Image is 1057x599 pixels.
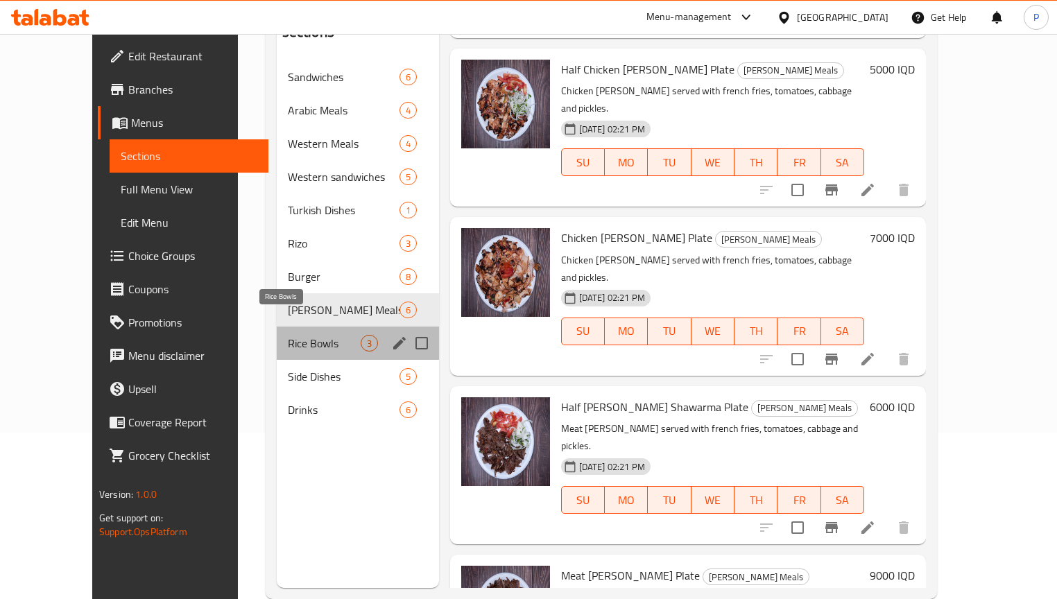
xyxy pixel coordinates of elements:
span: 6 [400,304,416,317]
div: Rizo [288,235,399,252]
div: [PERSON_NAME] Meals6 [277,293,439,327]
div: Rizo3 [277,227,439,260]
div: Western Meals4 [277,127,439,160]
button: edit [389,333,410,354]
span: Full Menu View [121,181,258,198]
button: TU [648,318,691,345]
span: 6 [400,71,416,84]
span: Menus [131,114,258,131]
span: Sandwiches [288,69,399,85]
span: Edit Menu [121,214,258,231]
nav: Menu sections [277,55,439,432]
a: Menus [98,106,269,139]
button: MO [605,148,648,176]
a: Grocery Checklist [98,439,269,472]
div: items [399,202,417,218]
span: Meat [PERSON_NAME] Plate [561,565,700,586]
span: [DATE] 02:21 PM [574,123,651,136]
span: SA [827,490,859,510]
span: Half Chicken [PERSON_NAME] Plate [561,59,734,80]
div: Drinks6 [277,393,439,426]
a: Edit menu item [859,519,876,536]
span: Sections [121,148,258,164]
span: [PERSON_NAME] Meals [738,62,843,78]
h6: 5000 IQD [870,60,915,79]
span: Coverage Report [128,414,258,431]
div: Burger8 [277,260,439,293]
span: [PERSON_NAME] Meals [703,569,809,585]
p: Chicken [PERSON_NAME] served with french fries, tomatoes, cabbage and pickles. [561,252,864,286]
div: Doner Meals [715,231,822,248]
button: WE [691,318,734,345]
span: Promotions [128,314,258,331]
button: WE [691,148,734,176]
button: delete [887,173,920,207]
span: FR [783,490,815,510]
div: Arabic Meals4 [277,94,439,127]
span: SU [567,490,599,510]
span: Coupons [128,281,258,297]
button: Branch-specific-item [815,342,848,376]
button: FR [777,148,820,176]
div: Doner Meals [751,400,858,417]
a: Edit menu item [859,351,876,367]
div: items [399,235,417,252]
button: FR [777,486,820,514]
div: Menu-management [646,9,732,26]
span: TU [653,153,685,173]
span: 1.0.0 [135,485,157,503]
span: MO [610,490,642,510]
span: [PERSON_NAME] Meals [288,302,399,318]
h6: 7000 IQD [870,228,915,248]
div: Turkish Dishes1 [277,193,439,227]
span: Edit Restaurant [128,48,258,64]
span: TU [653,490,685,510]
span: WE [697,153,729,173]
span: WE [697,321,729,341]
a: Edit Menu [110,206,269,239]
img: Half Chicken Doner Plate [461,60,550,148]
span: Get support on: [99,509,163,527]
span: Branches [128,81,258,98]
span: [DATE] 02:21 PM [574,460,651,474]
span: 8 [400,270,416,284]
a: Menu disclaimer [98,339,269,372]
span: Western Meals [288,135,399,152]
button: SU [561,148,605,176]
div: Western sandwiches5 [277,160,439,193]
div: items [399,168,417,185]
span: Burger [288,268,399,285]
button: TH [734,148,777,176]
span: 3 [361,337,377,350]
div: items [399,69,417,85]
img: Half Doner Shawarma Plate [461,397,550,486]
span: Upsell [128,381,258,397]
button: SA [821,318,864,345]
a: Edit Restaurant [98,40,269,73]
span: TU [653,321,685,341]
span: FR [783,321,815,341]
span: P [1033,10,1039,25]
span: SA [827,321,859,341]
span: MO [610,153,642,173]
span: Menu disclaimer [128,347,258,364]
span: SU [567,153,599,173]
span: WE [697,490,729,510]
div: Doner Meals [737,62,844,79]
span: Chicken [PERSON_NAME] Plate [561,227,712,248]
span: TH [740,490,772,510]
button: FR [777,318,820,345]
span: SU [567,321,599,341]
span: 3 [400,237,416,250]
button: delete [887,511,920,544]
span: Half [PERSON_NAME] Shawarma Plate [561,397,748,417]
a: Sections [110,139,269,173]
button: delete [887,342,920,376]
div: Western sandwiches [288,168,399,185]
div: Side Dishes5 [277,360,439,393]
p: Chicken [PERSON_NAME] served with french fries, tomatoes, cabbage and pickles. [561,83,864,117]
span: TH [740,321,772,341]
span: 4 [400,137,416,150]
